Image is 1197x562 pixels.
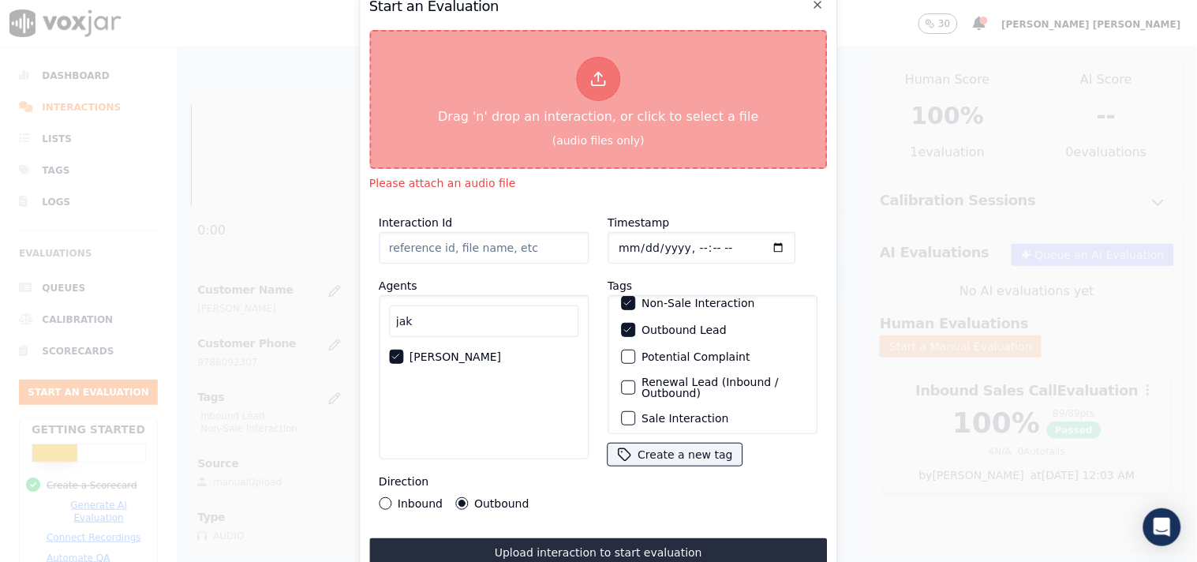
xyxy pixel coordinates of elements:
[642,377,804,399] label: Renewal Lead (Inbound / Outbound)
[389,305,578,337] input: Search Agents...
[608,279,632,292] label: Tags
[398,498,443,509] label: Inbound
[379,232,589,264] input: reference id, file name, etc
[379,279,417,292] label: Agents
[432,51,765,133] div: Drag 'n' drop an interaction, or click to select a file
[474,498,529,509] label: Outbound
[608,444,742,466] button: Create a new tag
[642,298,754,309] label: Non-Sale Interaction
[642,413,728,424] label: Sale Interaction
[642,324,727,335] label: Outbound Lead
[1143,508,1181,546] div: Open Intercom Messenger
[369,30,828,169] button: Drag 'n' drop an interaction, or click to select a file (audio files only)
[642,351,750,362] label: Potential Complaint
[552,133,645,148] div: (audio files only)
[608,216,669,229] label: Timestamp
[379,216,452,229] label: Interaction Id
[410,351,501,362] label: [PERSON_NAME]
[379,475,428,488] label: Direction
[369,175,828,191] div: Please attach an audio file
